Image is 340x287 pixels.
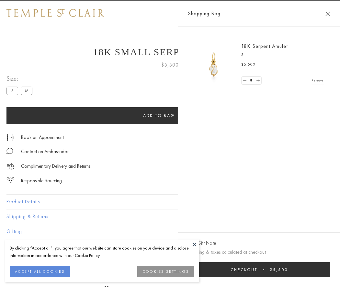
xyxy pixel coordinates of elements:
div: Contact an Ambassador [21,148,69,156]
span: $5,500 [241,61,255,68]
span: $5,500 [270,267,288,272]
label: M [21,87,32,95]
span: $5,500 [161,61,179,69]
button: ACCEPT ALL COOKIES [10,266,70,277]
h1: 18K Small Serpent Amulet [6,47,334,58]
button: Close Shopping Bag [325,11,330,16]
button: Checkout $5,500 [188,262,330,277]
a: Remove [312,77,324,84]
button: Product Details [6,195,334,209]
img: Temple St. Clair [6,9,104,17]
button: Add to bag [6,107,312,124]
button: Gifting [6,224,334,239]
label: S [6,87,18,95]
span: Size: [6,73,35,84]
p: Complimentary Delivery and Returns [21,162,90,170]
img: P51836-E11SERPPV [194,45,233,84]
button: Shipping & Returns [6,209,334,224]
div: Responsible Sourcing [21,177,62,185]
img: MessageIcon-01_2.svg [6,148,13,154]
p: Shipping & taxes calculated at checkout [188,248,330,256]
p: S [241,52,324,58]
span: Checkout [231,267,257,272]
a: Set quantity to 0 [242,77,248,85]
a: 18K Serpent Amulet [241,43,288,49]
a: Set quantity to 2 [255,77,261,85]
div: By clicking “Accept all”, you agree that our website can store cookies on your device and disclos... [10,244,194,259]
img: icon_appointment.svg [6,134,14,141]
span: Shopping Bag [188,9,221,18]
img: icon_sourcing.svg [6,177,15,183]
button: COOKIES SETTINGS [137,266,194,277]
img: icon_delivery.svg [6,162,15,170]
a: Book an Appointment [21,134,64,141]
span: Add to bag [143,113,175,118]
button: Add Gift Note [188,239,216,247]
